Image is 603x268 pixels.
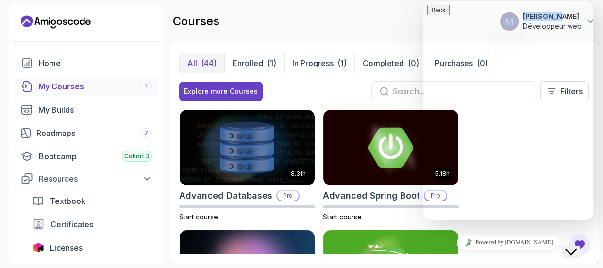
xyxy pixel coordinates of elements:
a: courses [15,77,158,96]
button: All(44) [180,53,224,73]
input: Search... [392,85,528,97]
p: All [187,57,197,69]
iframe: chat widget [423,1,593,220]
button: Explore more Courses [179,82,263,101]
p: 8.31h [291,170,306,178]
span: Licenses [50,242,83,253]
span: Textbook [50,195,85,207]
div: (44) [201,57,217,69]
a: licenses [27,238,158,257]
span: Certificates [50,218,93,230]
div: Roadmaps [36,127,152,139]
a: builds [15,100,158,119]
a: bootcamp [15,147,158,166]
img: Advanced Spring Boot card [323,110,458,185]
h2: Advanced Databases [179,189,272,202]
div: (1) [267,57,276,69]
a: Landing page [21,14,91,30]
span: 1 [145,83,148,90]
iframe: chat widget [562,229,593,258]
div: My Courses [38,81,152,92]
a: roadmaps [15,123,158,143]
p: Pro [277,191,299,201]
span: Start course [323,213,362,221]
button: In Progress(1) [284,53,354,73]
button: Enrolled(1) [224,53,284,73]
div: My Builds [38,104,152,116]
p: In Progress [292,57,334,69]
div: Bootcamp [39,151,152,162]
div: Home [39,57,152,69]
div: (0) [408,57,419,69]
img: Advanced Databases card [180,110,315,185]
button: Resources [15,170,158,187]
span: 7 [144,129,148,137]
button: Completed(0) [354,53,427,73]
p: Enrolled [233,57,263,69]
p: Completed [363,57,404,69]
a: textbook [27,191,158,211]
img: jetbrains icon [33,243,44,252]
a: certificates [27,215,158,234]
div: Explore more Courses [184,86,258,96]
a: home [15,53,158,73]
h2: Advanced Spring Boot [323,189,420,202]
h2: courses [173,14,219,29]
iframe: chat widget [423,232,593,253]
div: Resources [39,173,152,184]
span: Cohort 3 [124,152,150,160]
div: (1) [337,57,347,69]
span: Start course [179,213,218,221]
